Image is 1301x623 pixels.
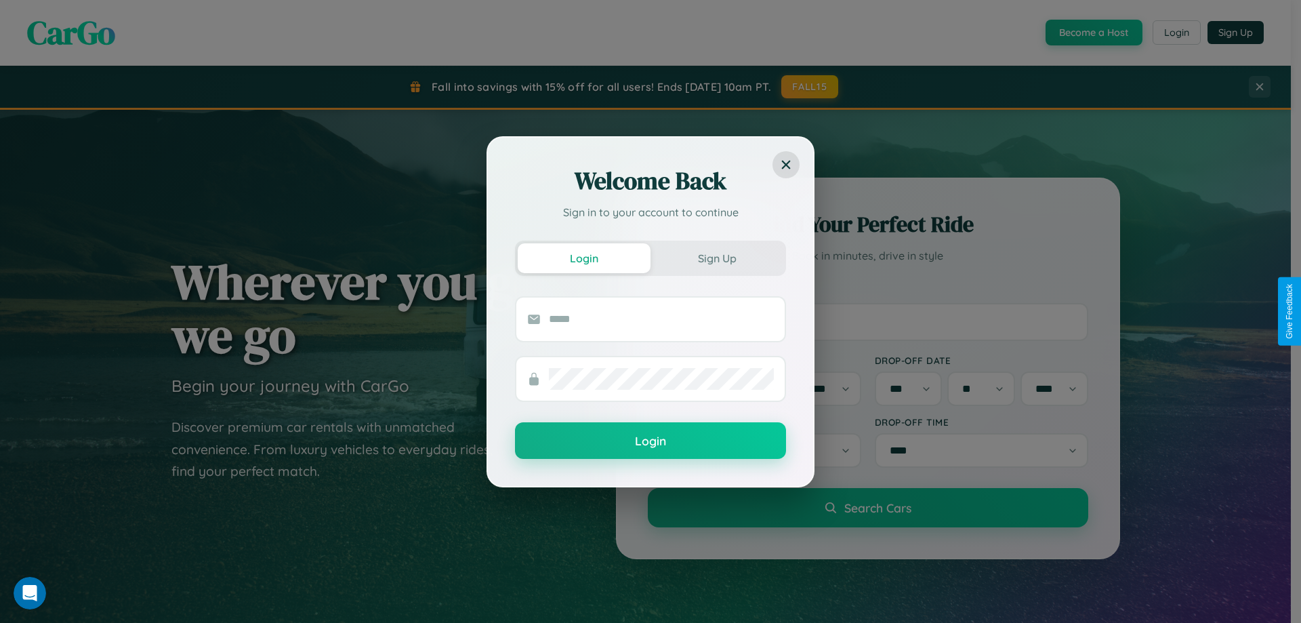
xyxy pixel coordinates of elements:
[1285,284,1294,339] div: Give Feedback
[518,243,650,273] button: Login
[650,243,783,273] button: Sign Up
[515,165,786,197] h2: Welcome Back
[14,577,46,609] iframe: Intercom live chat
[515,422,786,459] button: Login
[515,204,786,220] p: Sign in to your account to continue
